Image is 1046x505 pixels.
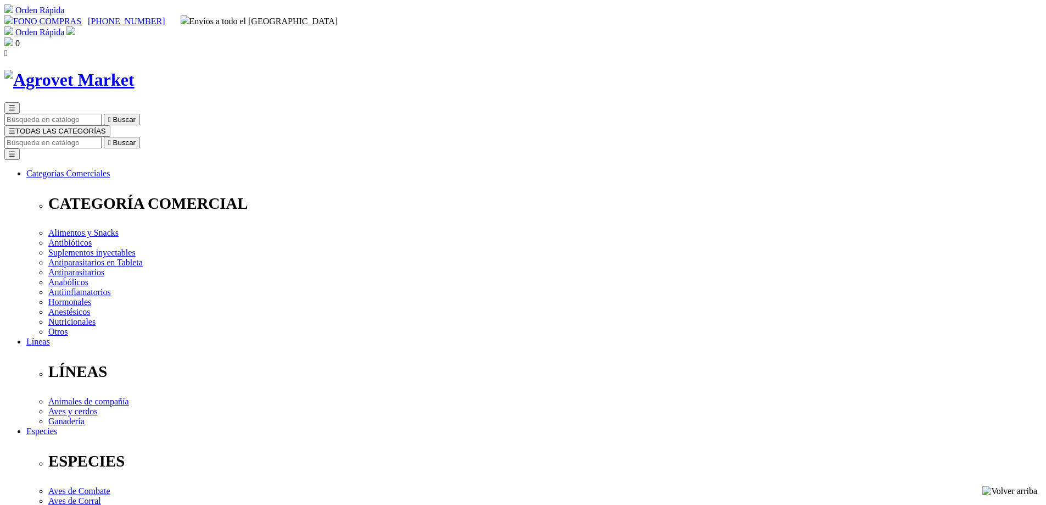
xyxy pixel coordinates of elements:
i:  [4,48,8,58]
a: Líneas [26,337,50,346]
a: Antiparasitarios [48,268,104,277]
span: Buscar [113,138,136,147]
a: Otros [48,327,68,336]
a: Orden Rápida [15,27,64,37]
i:  [108,138,111,147]
p: LÍNEAS [48,363,1042,381]
a: Suplementos inyectables [48,248,136,257]
img: shopping-bag.svg [4,37,13,46]
a: Nutricionales [48,317,96,326]
a: Anestésicos [48,307,90,317]
input: Buscar [4,114,102,125]
a: FONO COMPRAS [4,16,81,26]
img: Agrovet Market [4,70,135,90]
a: Anabólicos [48,278,88,287]
a: Especies [26,426,57,436]
a: Antiparasitarios en Tableta [48,258,143,267]
img: shopping-cart.svg [4,4,13,13]
a: [PHONE_NUMBER] [88,16,165,26]
span: ☰ [9,104,15,112]
img: user.svg [66,26,75,35]
span: 0 [15,38,20,48]
a: Alimentos y Snacks [48,228,119,237]
a: Aves de Combate [48,486,110,496]
button: ☰TODAS LAS CATEGORÍAS [4,125,110,137]
a: Orden Rápida [15,5,64,15]
a: Antiinflamatorios [48,287,111,297]
i:  [108,115,111,124]
button: ☰ [4,102,20,114]
p: ESPECIES [48,452,1042,470]
a: Acceda a su cuenta de cliente [66,27,75,37]
a: Categorías Comerciales [26,169,110,178]
a: Ganadería [48,417,85,426]
span: Envíos a todo el [GEOGRAPHIC_DATA] [181,16,338,26]
p: CATEGORÍA COMERCIAL [48,195,1042,213]
span: ☰ [9,127,15,135]
button:  Buscar [104,114,140,125]
button: ☰ [4,148,20,160]
img: delivery-truck.svg [181,15,189,24]
img: shopping-cart.svg [4,26,13,35]
a: Animales de compañía [48,397,129,406]
button:  Buscar [104,137,140,148]
img: Volver arriba [982,486,1037,496]
span: Buscar [113,115,136,124]
a: Hormonales [48,297,91,307]
img: phone.svg [4,15,13,24]
a: Antibióticos [48,238,92,247]
input: Buscar [4,137,102,148]
a: Aves y cerdos [48,407,97,416]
